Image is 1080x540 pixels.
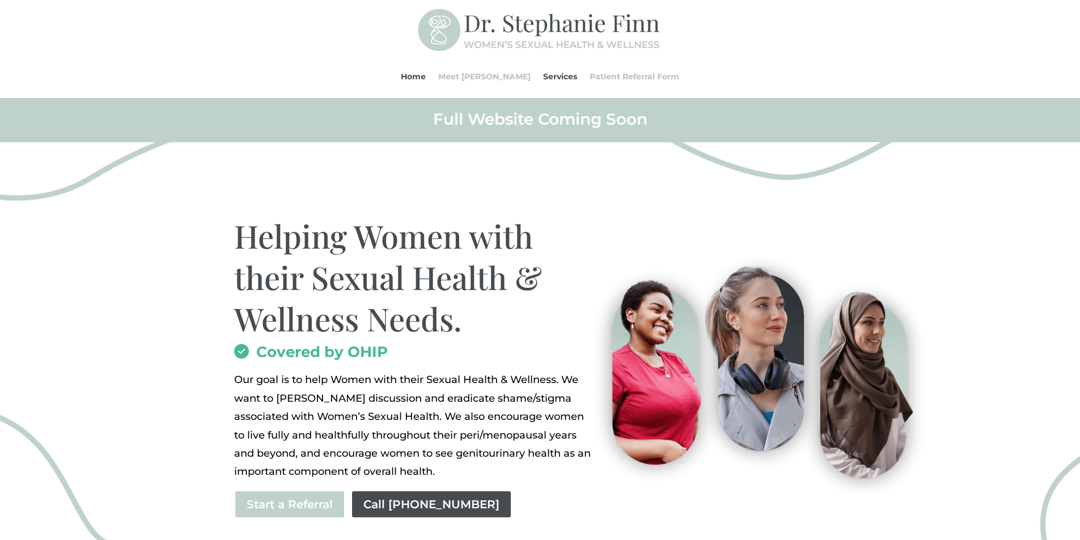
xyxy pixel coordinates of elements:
[234,345,594,365] h2: Covered by OHIP
[234,215,594,345] h1: Helping Women with their Sexual Health & Wellness Needs.
[401,55,426,98] a: Home
[590,55,679,98] a: Patient Referral Form
[234,490,345,518] a: Start a Referral
[234,371,594,481] div: Page 1
[581,250,931,494] img: Visit-Pleasure-MD-Ontario-Women-Sexual-Health-and-Wellness
[234,371,594,481] p: Our goal is to help Women with their Sexual Health & Wellness. We want to [PERSON_NAME] discussio...
[234,109,846,135] h2: Full Website Coming Soon
[543,55,577,98] a: Services
[351,490,512,518] a: Call [PHONE_NUMBER]
[438,55,531,98] a: Meet [PERSON_NAME]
